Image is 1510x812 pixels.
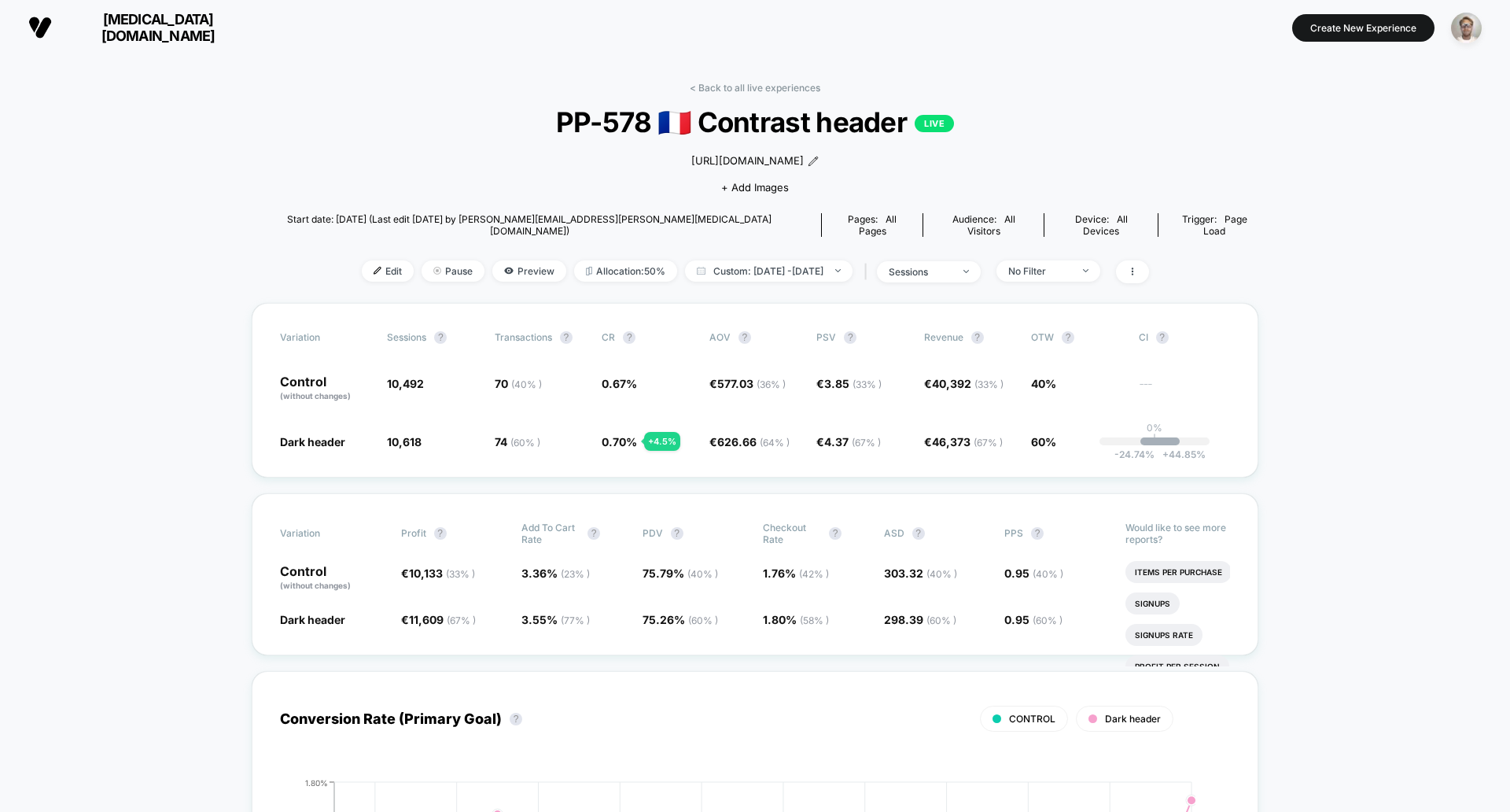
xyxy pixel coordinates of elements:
[1147,422,1162,434] p: 0%
[409,567,475,580] span: 10,133
[685,260,853,282] span: Custom: [DATE] - [DATE]
[1153,434,1156,445] p: |
[1031,331,1118,344] span: OTW
[433,267,441,275] img: end
[671,527,683,540] button: ?
[853,378,882,390] span: ( 33 % )
[1004,527,1023,539] span: PPS
[709,377,786,390] span: €
[1044,213,1158,237] span: Device:
[1155,448,1206,460] span: 44.85 %
[717,435,790,448] span: 626.66
[1125,624,1202,646] li: Signups Rate
[721,181,789,194] span: + Add Images
[305,777,328,787] tspan: 1.80%
[1004,613,1063,626] span: 0.95
[697,267,705,275] img: calendar
[409,613,476,626] span: 11,609
[834,213,911,237] div: Pages:
[521,567,590,580] span: 3.36 %
[602,435,637,448] span: 0.70 %
[521,522,580,545] span: Add To Cart Rate
[924,331,963,343] span: Revenue
[1156,331,1169,344] button: ?
[800,615,829,626] span: ( 58 % )
[926,568,957,580] span: ( 40 % )
[860,260,877,283] span: |
[691,153,804,169] span: [URL][DOMAIN_NAME]
[643,527,663,539] span: PDV
[510,713,522,725] button: ?
[709,331,731,343] span: AOV
[422,260,484,282] span: Pause
[401,527,426,539] span: Profit
[1451,13,1482,43] img: ppic
[280,613,345,626] span: Dark header
[1125,592,1180,615] li: Signups
[1446,12,1486,44] button: ppic
[963,270,969,273] img: end
[1083,213,1128,237] span: all devices
[1033,568,1063,580] span: ( 40 % )
[602,331,615,343] span: CR
[1125,561,1232,583] li: Items Per Purchase
[602,377,637,390] span: 0.67 %
[884,613,956,626] span: 298.39
[387,377,424,390] span: 10,492
[643,567,718,580] span: 75.79 %
[760,437,790,448] span: ( 64 % )
[763,567,829,580] span: 1.76 %
[763,522,821,545] span: Checkout Rate
[974,437,1003,448] span: ( 67 % )
[1062,331,1074,344] button: ?
[738,331,751,344] button: ?
[302,105,1208,139] span: PP-578 🇫🇷 Contrast header
[1033,615,1063,626] span: ( 60 % )
[967,213,1015,237] span: All Visitors
[816,377,882,390] span: €
[829,527,842,540] button: ?
[974,378,1004,390] span: ( 33 % )
[280,565,385,592] p: Control
[1031,435,1056,448] span: 60%
[915,115,954,132] p: LIVE
[280,581,351,590] span: (without changes)
[932,435,1003,448] span: 46,373
[926,615,956,626] span: ( 60 % )
[816,331,836,343] span: PSV
[280,391,351,400] span: (without changes)
[1170,213,1258,237] div: Trigger:
[932,377,1004,390] span: 40,392
[495,435,540,448] span: 74
[362,260,414,282] span: Edit
[971,331,984,344] button: ?
[1292,14,1434,42] button: Create New Experience
[912,527,925,540] button: ?
[280,435,345,448] span: Dark header
[1139,379,1230,402] span: ---
[510,437,540,448] span: ( 60 % )
[852,437,881,448] span: ( 67 % )
[24,10,257,45] button: [MEDICAL_DATA][DOMAIN_NAME]
[709,435,790,448] span: €
[280,375,371,402] p: Control
[763,613,829,626] span: 1.80 %
[644,432,680,451] div: + 4.5 %
[884,567,957,580] span: 303.32
[64,11,252,44] span: [MEDICAL_DATA][DOMAIN_NAME]
[521,613,590,626] span: 3.55 %
[434,527,447,540] button: ?
[561,568,590,580] span: ( 23 % )
[1125,522,1231,545] p: Would like to see more reports?
[586,267,592,275] img: rebalance
[387,331,426,343] span: Sessions
[401,567,475,580] span: €
[690,82,820,94] a: < Back to all live experiences
[280,331,366,344] span: Variation
[799,568,829,580] span: ( 42 % )
[1203,213,1247,237] span: Page Load
[816,435,881,448] span: €
[643,613,718,626] span: 75.26 %
[757,378,786,390] span: ( 36 % )
[924,377,1004,390] span: €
